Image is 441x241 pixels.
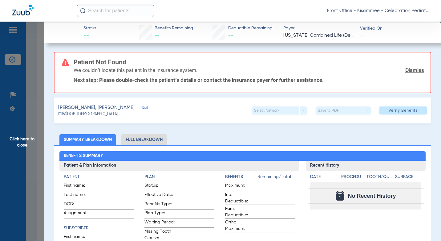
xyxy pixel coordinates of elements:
[228,25,273,31] span: Deductible Remaining
[59,151,426,161] h2: Benefits Summary
[64,182,94,191] span: First name:
[405,67,424,73] a: Dismiss
[360,25,431,32] span: Verified On
[257,174,295,182] span: Remaining/Total
[348,193,396,199] span: No Recent History
[64,174,134,180] h4: Patient
[64,201,94,209] span: DOB:
[395,174,421,182] app-breakdown-title: Surface
[59,134,116,145] li: Summary Breakdown
[121,134,167,145] li: Full Breakdown
[283,32,354,39] span: [US_STATE] Combined Life (Dental)
[74,59,424,65] h3: Patient Not Found
[64,192,94,200] span: Last name:
[58,112,118,117] span: (11151) DOB: [DEMOGRAPHIC_DATA]
[366,174,393,180] h4: Tooth/Quad
[144,192,175,200] span: Effective Date:
[395,174,421,180] h4: Surface
[83,25,96,31] span: Status
[74,77,424,83] p: Next step: Please double-check the patient’s details or contact the insurance payer for further a...
[155,33,160,38] span: --
[225,192,255,205] span: Ind. Deductible:
[225,206,255,218] span: Fam. Deductible:
[336,191,344,201] img: Calendar
[225,219,255,232] span: Ortho Maximum:
[283,25,354,31] span: Payer
[225,174,257,182] app-breakdown-title: Benefits
[225,182,255,191] span: Maximum:
[80,8,86,14] img: Search Icon
[144,182,175,191] span: Status:
[366,174,393,182] app-breakdown-title: Tooth/Quad
[144,201,175,209] span: Benefits Type:
[388,108,418,113] span: Verify Benefits
[59,161,299,171] h3: Patient & Plan Information
[155,25,193,31] span: Benefits Remaining
[62,59,69,66] img: error-icon
[341,174,364,180] h4: Procedure
[310,174,336,180] h4: Date
[144,174,214,180] h4: Plan
[310,174,336,182] app-breakdown-title: Date
[360,32,366,39] span: --
[64,210,94,218] span: Assignment:
[142,106,148,111] span: Edit
[58,104,135,112] span: [PERSON_NAME], [PERSON_NAME]
[225,174,257,180] h4: Benefits
[64,225,134,231] h4: Subscriber
[144,219,175,227] span: Waiting Period:
[341,174,364,182] app-breakdown-title: Procedure
[144,210,175,218] span: Plan Type:
[327,8,429,14] span: Front Office - Kissimmee - Celebration Pediatric Dentistry
[83,32,96,39] span: --
[228,33,233,38] span: --
[77,5,154,17] input: Search for patients
[74,67,197,73] p: We couldn’t locate this patient in the insurance system.
[410,211,441,241] iframe: Chat Widget
[379,106,427,114] button: Verify Benefits
[12,5,34,15] img: Zuub Logo
[306,161,426,171] h3: Recent History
